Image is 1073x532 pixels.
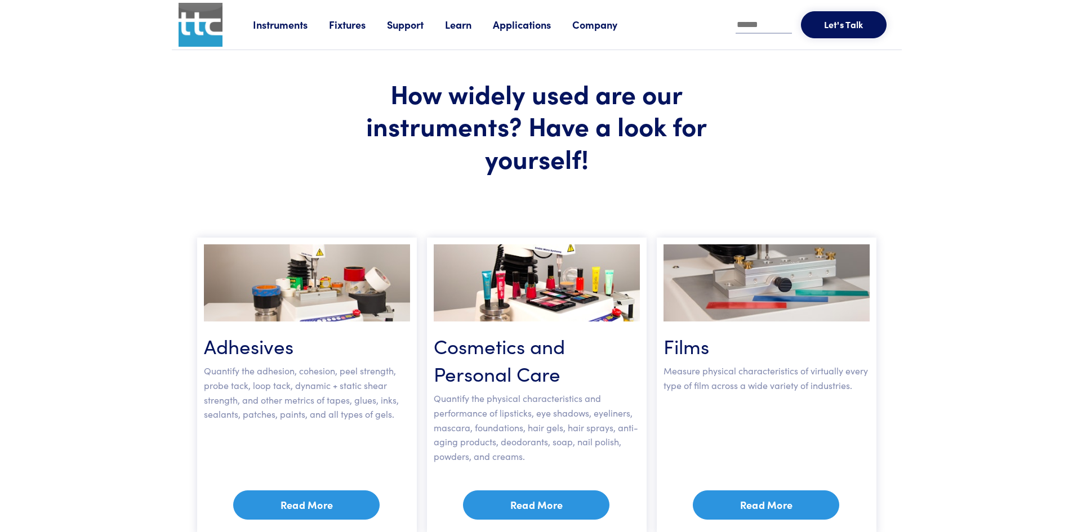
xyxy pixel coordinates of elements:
a: Company [572,17,639,32]
p: Measure physical characteristics of virtually every type of film across a wide variety of industr... [664,364,870,392]
a: Read More [463,490,609,520]
a: Learn [445,17,493,32]
a: Applications [493,17,572,32]
a: Read More [693,490,839,520]
h1: How widely used are our instruments? Have a look for yourself! [314,77,760,175]
button: Let's Talk [801,11,887,38]
a: Read More [233,490,380,520]
img: ttc_logo_1x1_v1.0.png [179,3,222,47]
a: Instruments [253,17,329,32]
h3: Adhesives [204,332,410,359]
a: Support [387,17,445,32]
h3: Cosmetics and Personal Care [434,332,640,387]
img: cosmetics-v1.0.jpg [434,244,640,321]
p: Quantify the adhesion, cohesion, peel strength, probe tack, loop tack, dynamic + static shear str... [204,364,410,421]
img: adhesives-v1.0.jpg [204,244,410,321]
img: films-v1.0.jpg [664,244,870,321]
h3: Films [664,332,870,359]
a: Fixtures [329,17,387,32]
p: Quantify the physical characteristics and performance of lipsticks, eye shadows, eyeliners, masca... [434,391,640,463]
